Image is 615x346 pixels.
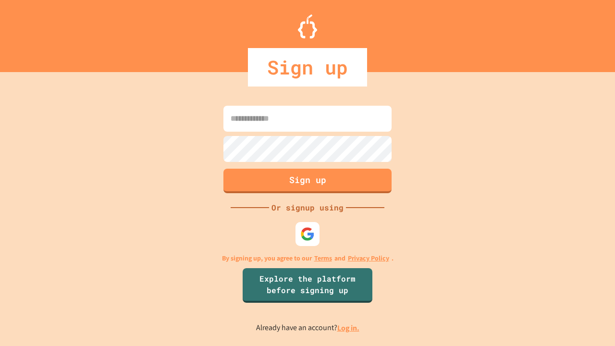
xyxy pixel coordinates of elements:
[256,322,359,334] p: Already have an account?
[314,253,332,263] a: Terms
[243,268,372,303] a: Explore the platform before signing up
[337,323,359,333] a: Log in.
[300,227,315,241] img: google-icon.svg
[222,253,394,263] p: By signing up, you agree to our and .
[298,14,317,38] img: Logo.svg
[269,202,346,213] div: Or signup using
[223,169,392,193] button: Sign up
[248,48,367,86] div: Sign up
[348,253,389,263] a: Privacy Policy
